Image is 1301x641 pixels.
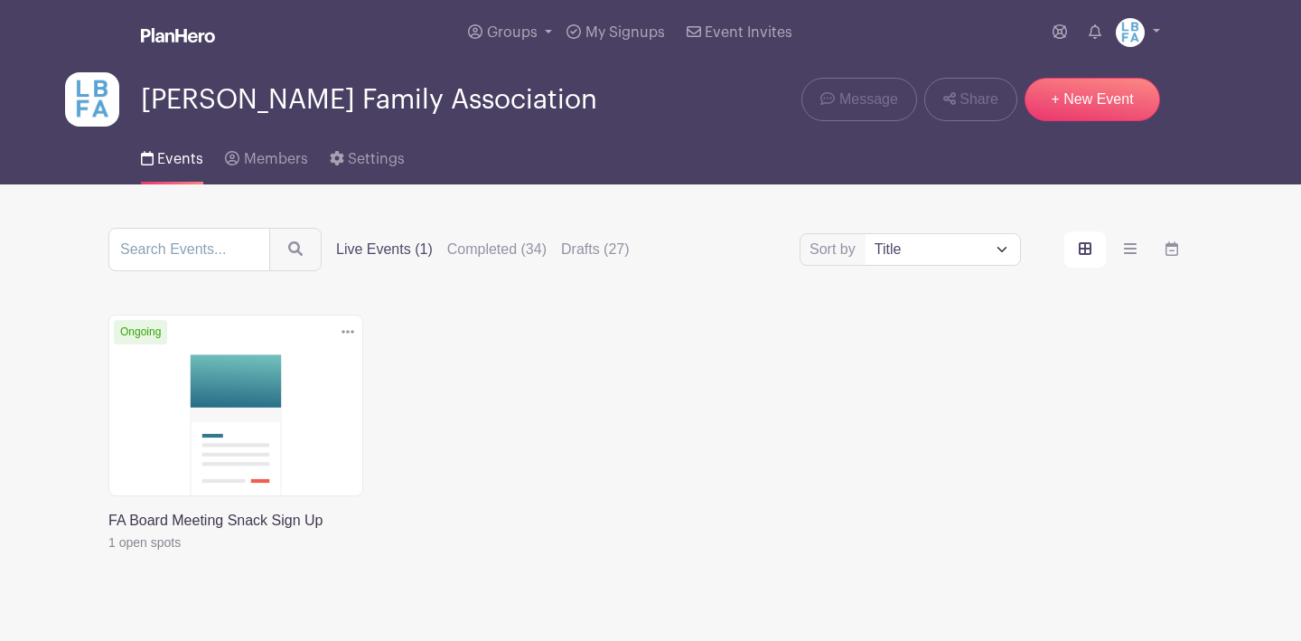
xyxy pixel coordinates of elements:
[585,25,665,40] span: My Signups
[141,127,203,184] a: Events
[1064,231,1193,268] div: order and view
[447,239,547,260] label: Completed (34)
[801,78,916,121] a: Message
[705,25,792,40] span: Event Invites
[348,152,405,166] span: Settings
[810,239,861,260] label: Sort by
[336,239,644,260] div: filters
[487,25,538,40] span: Groups
[330,127,405,184] a: Settings
[561,239,630,260] label: Drafts (27)
[108,228,270,271] input: Search Events...
[336,239,433,260] label: Live Events (1)
[839,89,898,110] span: Message
[65,72,119,127] img: LBFArev.png
[959,89,998,110] span: Share
[141,28,215,42] img: logo_white-6c42ec7e38ccf1d336a20a19083b03d10ae64f83f12c07503d8b9e83406b4c7d.svg
[141,85,597,115] span: [PERSON_NAME] Family Association
[225,127,307,184] a: Members
[244,152,308,166] span: Members
[157,152,203,166] span: Events
[1116,18,1145,47] img: LBFArev.png
[1025,78,1160,121] a: + New Event
[924,78,1017,121] a: Share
